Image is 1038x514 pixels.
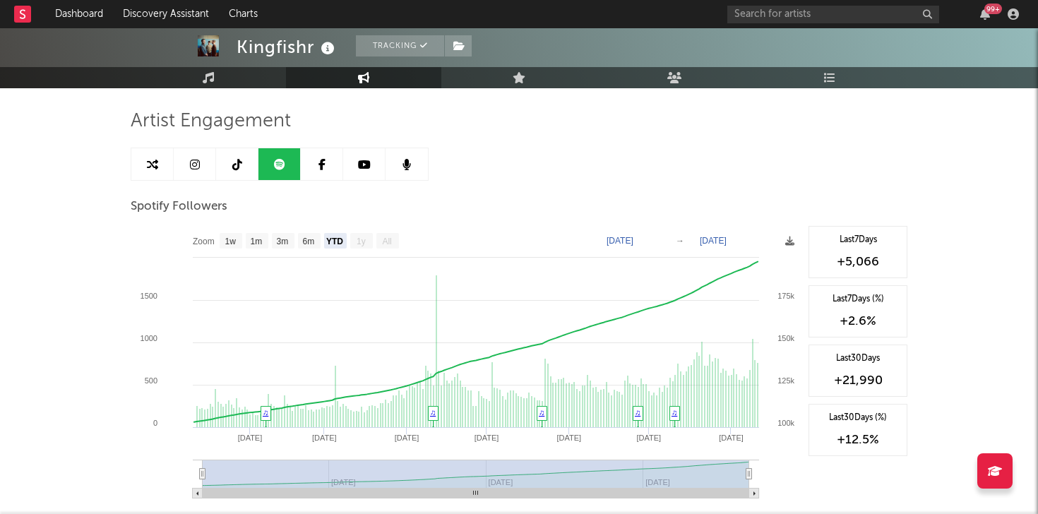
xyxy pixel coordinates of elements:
text: 1y [357,237,366,246]
a: ♫ [539,408,544,417]
a: ♫ [430,408,436,417]
div: Last 30 Days [816,352,900,365]
text: 500 [145,376,157,385]
span: Artist Engagement [131,113,291,130]
text: [DATE] [238,434,263,442]
span: Spotify Followers [131,198,227,215]
text: 0 [153,419,157,427]
text: [DATE] [700,236,727,246]
text: [DATE] [556,434,581,442]
text: 1m [251,237,263,246]
text: 6m [303,237,315,246]
text: 1500 [141,292,157,300]
input: Search for artists [727,6,939,23]
text: [DATE] [719,434,744,442]
div: +12.5 % [816,431,900,448]
text: [DATE] [395,434,419,442]
text: 3m [277,237,289,246]
text: → [676,236,684,246]
text: [DATE] [475,434,499,442]
a: ♫ [672,408,677,417]
div: Last 7 Days (%) [816,293,900,306]
text: All [382,237,391,246]
text: [DATE] [607,236,633,246]
text: 175k [777,292,794,300]
text: 150k [777,334,794,342]
div: 99 + [984,4,1002,14]
text: YTD [326,237,343,246]
text: [DATE] [312,434,337,442]
div: +5,066 [816,253,900,270]
div: +21,990 [816,372,900,389]
text: 125k [777,376,794,385]
text: [DATE] [636,434,661,442]
text: 1w [225,237,237,246]
div: Kingfishr [237,35,338,59]
div: +2.6 % [816,313,900,330]
text: Zoom [193,237,215,246]
div: Last 7 Days [816,234,900,246]
button: Tracking [356,35,444,56]
text: 100k [777,419,794,427]
text: 1000 [141,334,157,342]
a: ♫ [263,408,268,417]
button: 99+ [980,8,990,20]
div: Last 30 Days (%) [816,412,900,424]
a: ♫ [635,408,640,417]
